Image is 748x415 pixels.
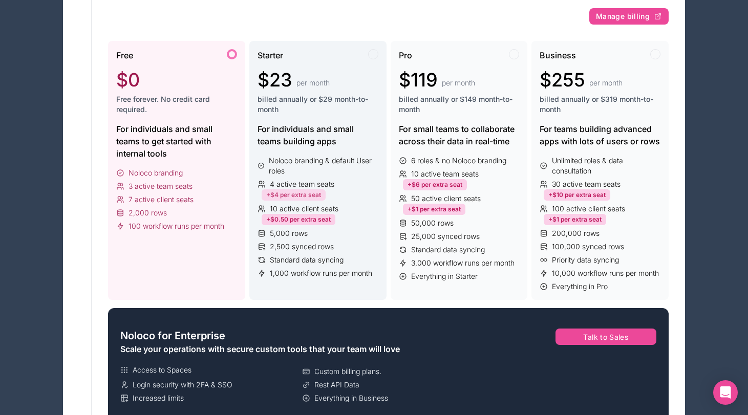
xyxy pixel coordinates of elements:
span: 10 active client seats [270,204,338,214]
span: per month [296,78,330,88]
span: Pro [399,49,412,61]
span: 25,000 synced rows [411,231,480,242]
span: 2,000 rows [129,208,167,218]
span: Rest API Data [314,380,359,390]
span: Login security with 2FA & SSO [133,380,232,390]
span: $0 [116,70,140,90]
span: Noloco branding & default User roles [269,156,378,176]
span: Manage billing [596,12,650,21]
div: +$10 per extra seat [544,189,610,201]
div: +$0.50 per extra seat [262,214,335,225]
div: For individuals and small teams building apps [258,123,378,147]
span: Everything in Starter [411,271,478,281]
span: Standard data syncing [411,245,485,255]
div: Scale your operations with secure custom tools that your team will love [120,343,480,355]
span: Everything in Business [314,393,388,403]
span: 10 active team seats [411,169,479,179]
span: billed annually or $29 month-to-month [258,94,378,115]
span: Business [540,49,576,61]
span: Priority data syncing [552,255,619,265]
button: Manage billing [589,8,669,25]
span: $23 [258,70,292,90]
span: Noloco for Enterprise [120,329,225,343]
span: 30 active team seats [552,179,621,189]
span: Free [116,49,133,61]
span: 5,000 rows [270,228,308,238]
div: +$6 per extra seat [403,179,467,190]
span: 3 active team seats [129,181,193,191]
span: billed annually or $319 month-to-month [540,94,660,115]
div: +$1 per extra seat [403,204,465,215]
span: 50 active client seats [411,193,481,204]
span: Starter [258,49,283,61]
button: Talk to Sales [555,329,657,345]
span: 100 workflow runs per month [129,221,224,231]
span: Everything in Pro [552,281,608,292]
div: For teams building advanced apps with lots of users or rows [540,123,660,147]
span: Free forever. No credit card required. [116,94,237,115]
span: 3,000 workflow runs per month [411,258,515,268]
span: Custom billing plans. [314,366,381,377]
span: 100,000 synced rows [552,242,624,252]
div: +$1 per extra seat [544,214,606,225]
span: 50,000 rows [411,218,454,228]
span: per month [442,78,475,88]
span: Unlimited roles & data consultation [552,156,660,176]
span: Access to Spaces [133,365,191,375]
span: Increased limits [133,393,184,403]
div: For small teams to collaborate across their data in real-time [399,123,520,147]
span: $255 [540,70,585,90]
span: 100 active client seats [552,204,625,214]
span: Noloco branding [129,168,183,178]
div: Open Intercom Messenger [713,380,738,405]
span: 4 active team seats [270,179,334,189]
span: 1,000 workflow runs per month [270,268,372,278]
span: Standard data syncing [270,255,344,265]
span: billed annually or $149 month-to-month [399,94,520,115]
div: For individuals and small teams to get started with internal tools [116,123,237,160]
div: +$4 per extra seat [262,189,326,201]
span: per month [589,78,623,88]
span: 10,000 workflow runs per month [552,268,659,278]
span: 7 active client seats [129,194,194,205]
span: $119 [399,70,438,90]
span: 6 roles & no Noloco branding [411,156,506,166]
span: 2,500 synced rows [270,242,334,252]
span: 200,000 rows [552,228,600,238]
